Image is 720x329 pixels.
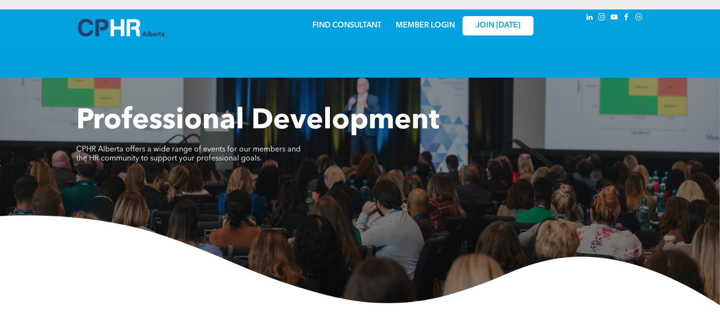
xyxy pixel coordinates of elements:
a: JOIN [DATE] [462,16,533,36]
a: youtube [609,12,620,25]
span: Professional Development [76,107,439,135]
a: MEMBER LOGIN [396,22,455,29]
a: Social network [634,12,644,25]
a: linkedin [585,12,595,25]
span: CPHR Alberta offers a wide range of events for our members and the HR community to support your p... [76,146,301,162]
img: A blue and white logo for cp alberta [78,19,164,36]
span: JOIN [DATE] [476,21,520,30]
a: facebook [622,12,632,25]
a: instagram [597,12,607,25]
a: FIND CONSULTANT [312,22,382,29]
